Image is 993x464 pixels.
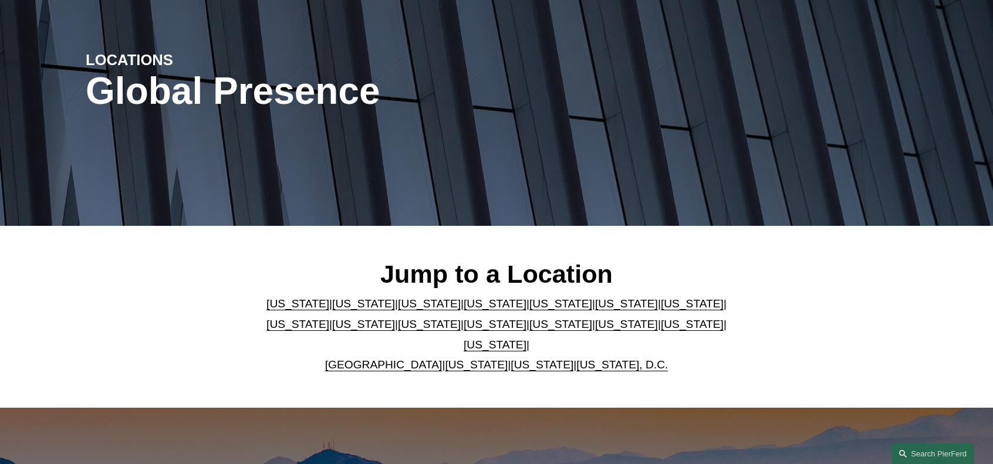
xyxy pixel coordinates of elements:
[529,318,592,330] a: [US_STATE]
[576,358,668,371] a: [US_STATE], D.C.
[445,358,508,371] a: [US_STATE]
[595,297,658,310] a: [US_STATE]
[529,297,592,310] a: [US_STATE]
[464,338,526,351] a: [US_STATE]
[464,318,526,330] a: [US_STATE]
[661,318,724,330] a: [US_STATE]
[266,297,329,310] a: [US_STATE]
[511,358,573,371] a: [US_STATE]
[86,70,633,113] h1: Global Presence
[266,318,329,330] a: [US_STATE]
[892,443,974,464] a: Search this site
[398,318,461,330] a: [US_STATE]
[257,259,737,289] h2: Jump to a Location
[86,50,291,69] h4: LOCATIONS
[595,318,658,330] a: [US_STATE]
[257,294,737,375] p: | | | | | | | | | | | | | | | | | |
[398,297,461,310] a: [US_STATE]
[464,297,526,310] a: [US_STATE]
[325,358,443,371] a: [GEOGRAPHIC_DATA]
[661,297,724,310] a: [US_STATE]
[332,318,395,330] a: [US_STATE]
[332,297,395,310] a: [US_STATE]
